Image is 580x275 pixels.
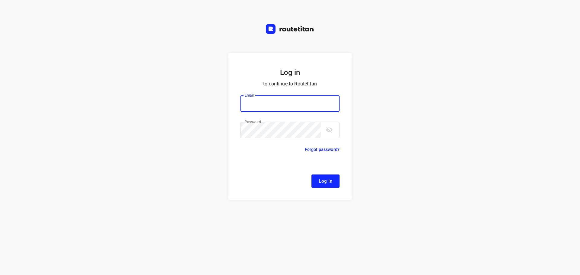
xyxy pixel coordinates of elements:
p: Forgot password? [305,146,340,153]
img: Routetitan [266,24,314,34]
button: Log In [311,174,340,188]
p: to continue to Routetitan [240,80,340,88]
button: toggle password visibility [323,124,335,136]
h5: Log in [240,68,340,77]
span: Log In [319,177,332,185]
